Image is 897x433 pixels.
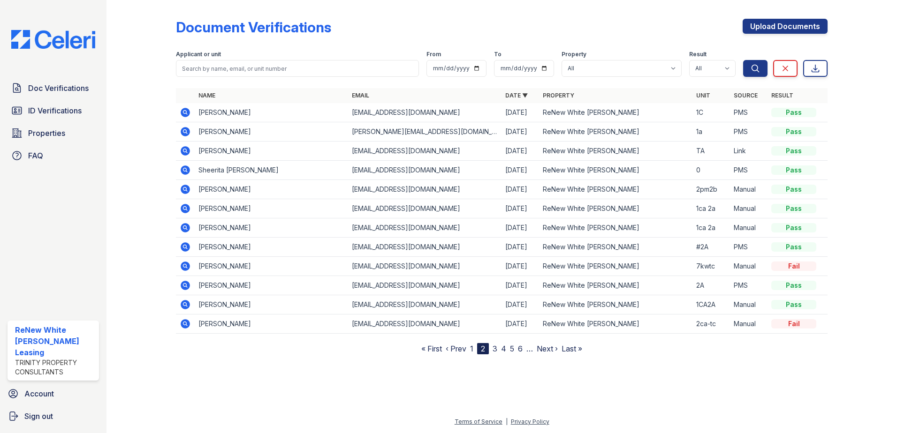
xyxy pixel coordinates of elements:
td: Link [730,142,768,161]
a: Name [198,92,215,99]
td: 0 [692,161,730,180]
a: 1 [470,344,473,353]
div: Pass [771,281,816,290]
td: ReNew White [PERSON_NAME] [539,122,692,142]
a: Date ▼ [505,92,528,99]
a: ID Verifications [8,101,99,120]
a: 6 [518,344,523,353]
a: Doc Verifications [8,79,99,97]
a: Unit [696,92,710,99]
td: 1ca 2a [692,199,730,218]
td: 1CA2A [692,295,730,314]
a: Account [4,384,103,403]
td: ReNew White [PERSON_NAME] [539,276,692,295]
td: ReNew White [PERSON_NAME] [539,238,692,257]
span: Properties [28,127,65,139]
a: Privacy Policy [511,418,549,425]
label: To [494,51,502,58]
td: [PERSON_NAME] [195,142,348,161]
td: [DATE] [502,276,539,295]
div: | [506,418,508,425]
td: ReNew White [PERSON_NAME] [539,180,692,199]
td: Manual [730,257,768,276]
td: [DATE] [502,295,539,314]
td: [EMAIL_ADDRESS][DOMAIN_NAME] [348,295,502,314]
td: ReNew White [PERSON_NAME] [539,161,692,180]
td: ReNew White [PERSON_NAME] [539,103,692,122]
a: Upload Documents [743,19,828,34]
td: [DATE] [502,257,539,276]
div: Pass [771,242,816,252]
label: Result [689,51,707,58]
img: CE_Logo_Blue-a8612792a0a2168367f1c8372b55b34899dd931a85d93a1a3d3e32e68fde9ad4.png [4,30,103,49]
label: From [426,51,441,58]
td: ReNew White [PERSON_NAME] [539,314,692,334]
td: 2ca-tc [692,314,730,334]
td: [DATE] [502,314,539,334]
td: [PERSON_NAME] [195,257,348,276]
a: 3 [493,344,497,353]
td: Manual [730,314,768,334]
div: Pass [771,300,816,309]
label: Applicant or unit [176,51,221,58]
td: [EMAIL_ADDRESS][DOMAIN_NAME] [348,257,502,276]
a: Properties [8,124,99,142]
div: Pass [771,146,816,156]
td: TA [692,142,730,161]
td: [PERSON_NAME] [195,103,348,122]
td: Manual [730,218,768,238]
td: Sheerita [PERSON_NAME] [195,161,348,180]
td: 1C [692,103,730,122]
span: Doc Verifications [28,82,89,94]
td: [DATE] [502,122,539,142]
span: Sign out [24,411,53,422]
td: ReNew White [PERSON_NAME] [539,295,692,314]
td: ReNew White [PERSON_NAME] [539,257,692,276]
a: « First [421,344,442,353]
a: Result [771,92,793,99]
td: [DATE] [502,238,539,257]
td: [EMAIL_ADDRESS][DOMAIN_NAME] [348,142,502,161]
div: Pass [771,223,816,232]
td: 2pm2b [692,180,730,199]
div: 2 [477,343,489,354]
a: Email [352,92,369,99]
a: Property [543,92,574,99]
td: [EMAIL_ADDRESS][DOMAIN_NAME] [348,180,502,199]
td: [DATE] [502,180,539,199]
td: [EMAIL_ADDRESS][DOMAIN_NAME] [348,276,502,295]
td: [EMAIL_ADDRESS][DOMAIN_NAME] [348,218,502,238]
td: 1a [692,122,730,142]
div: Pass [771,185,816,194]
td: 1ca 2a [692,218,730,238]
a: Next › [537,344,558,353]
td: PMS [730,103,768,122]
td: [DATE] [502,161,539,180]
div: Fail [771,319,816,328]
td: [PERSON_NAME] [195,295,348,314]
div: ReNew White [PERSON_NAME] Leasing [15,324,95,358]
td: [EMAIL_ADDRESS][DOMAIN_NAME] [348,103,502,122]
td: [EMAIL_ADDRESS][DOMAIN_NAME] [348,314,502,334]
div: Pass [771,204,816,213]
div: Trinity Property Consultants [15,358,95,377]
td: #2A [692,238,730,257]
td: [EMAIL_ADDRESS][DOMAIN_NAME] [348,238,502,257]
span: Account [24,388,54,399]
td: 2A [692,276,730,295]
a: 5 [510,344,514,353]
td: [EMAIL_ADDRESS][DOMAIN_NAME] [348,199,502,218]
td: [DATE] [502,142,539,161]
a: Sign out [4,407,103,426]
td: Manual [730,295,768,314]
td: PMS [730,276,768,295]
td: [PERSON_NAME] [195,199,348,218]
a: ‹ Prev [446,344,466,353]
a: FAQ [8,146,99,165]
span: … [526,343,533,354]
td: ReNew White [PERSON_NAME] [539,199,692,218]
div: Document Verifications [176,19,331,36]
span: FAQ [28,150,43,161]
a: Last » [562,344,582,353]
span: ID Verifications [28,105,82,116]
